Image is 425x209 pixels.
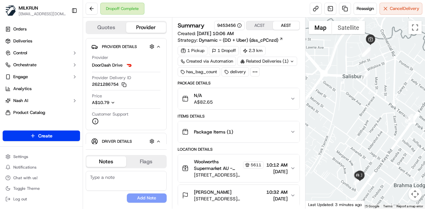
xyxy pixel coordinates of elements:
button: Settings [3,152,80,161]
a: Terms (opens in new tab) [383,204,392,208]
button: Driver Details [91,136,161,147]
button: Notifications [3,163,80,172]
div: 4 [361,71,370,79]
div: 5 [405,114,413,123]
button: Show satellite imagery [332,21,365,34]
a: Report a map error [396,204,423,208]
button: MILKRUNMILKRUN[EMAIL_ADDRESS][DOMAIN_NAME] [3,3,69,19]
img: MILKRUN [5,5,16,16]
div: has_bag_count [178,67,220,77]
button: Show street map [309,21,332,34]
button: Engage [3,72,80,82]
span: Toggle Theme [13,186,40,191]
a: Orders [3,24,80,34]
div: Package Details [178,80,300,86]
a: Product Catalog [3,107,80,118]
button: Quotes [86,22,126,33]
span: Provider [92,55,108,61]
span: A$82.65 [194,99,213,105]
span: [STREET_ADDRESS][PERSON_NAME] [194,195,264,202]
button: Flags [126,156,166,167]
span: Customer Support [92,111,128,117]
span: Deliveries [13,38,32,44]
span: Dynamic - (DD + Uber) (dss_cPCnzd) [199,37,278,43]
span: A$10.79 [92,100,109,105]
span: 5611 [251,162,261,168]
span: Chat with us! [13,175,38,181]
span: N/A [194,92,213,99]
span: Driver Details [102,139,132,144]
a: Analytics [3,83,80,94]
div: 1 [362,47,371,55]
a: Created via Automation [178,57,236,66]
div: 3 [362,48,370,57]
button: 2621286754 [92,81,127,87]
button: ACST [246,21,273,30]
button: 9453456 [217,23,242,28]
span: [DATE] 10:06 AM [197,30,234,36]
img: Google [307,200,329,209]
button: Control [3,48,80,58]
div: delivery [221,67,249,77]
span: [PERSON_NAME] [194,189,231,195]
button: [EMAIL_ADDRESS][DOMAIN_NAME] [19,11,66,17]
span: [DATE] [266,168,288,175]
span: Notifications [13,165,37,170]
button: Log out [3,194,80,204]
span: Nash AI [13,98,28,104]
button: Package Items (1) [178,121,299,142]
span: Provider Delivery ID [92,75,131,81]
div: 2 [362,48,371,57]
span: Created: [178,30,234,37]
div: 1 Pickup [178,46,208,55]
a: Dynamic - (DD + Uber) (dss_cPCnzd) [199,37,283,43]
h3: Summary [178,23,205,28]
span: Cancel Delivery [390,6,419,12]
button: Map camera controls [408,187,422,201]
button: [PERSON_NAME][STREET_ADDRESS][PERSON_NAME]10:32 AM[DATE] [178,185,299,206]
span: Log out [13,196,27,202]
button: CancelDelivery [380,3,422,15]
button: Chat with us! [3,173,80,183]
button: N/AA$82.65 [178,88,299,109]
div: 1 Dropoff [209,46,239,55]
button: Provider Details [91,41,161,52]
div: 6 [353,177,362,185]
span: Package Items ( 1 ) [194,129,233,135]
a: Deliveries [3,36,80,46]
button: Create [3,131,80,141]
span: Engage [13,74,28,80]
span: Create [38,132,52,139]
a: Open this area in Google Maps (opens a new window) [307,200,329,209]
span: Product Catalog [13,110,45,116]
span: DoorDash Drive [92,62,123,68]
span: [DATE] [266,195,288,202]
div: 2.3 km [240,46,266,55]
span: Woolworths Supermarket AU - Parabanks Store Manager [194,158,242,172]
div: Items Details [178,114,300,119]
button: Notes [86,156,126,167]
div: Last Updated: 3 minutes ago [305,200,365,209]
span: Control [13,50,27,56]
span: [STREET_ADDRESS][PERSON_NAME][PERSON_NAME] [194,172,264,178]
button: Toggle Theme [3,184,80,193]
span: Analytics [13,86,32,92]
span: Price [92,93,102,99]
button: Nash AI [3,95,80,106]
div: Related Deliveries (1) [237,57,297,66]
button: MILKRUN [19,5,38,11]
button: Provider [126,22,166,33]
div: Location Details [178,147,300,152]
img: doordash_logo_v2.png [125,61,133,69]
span: 10:12 AM [266,162,288,168]
span: Reassign [357,6,374,12]
button: A$10.79 [92,100,150,106]
span: Provider Details [102,44,137,49]
button: Reassign [354,3,377,15]
button: Toggle fullscreen view [408,21,422,34]
span: Orchestrate [13,62,37,68]
span: 10:32 AM [266,189,288,195]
